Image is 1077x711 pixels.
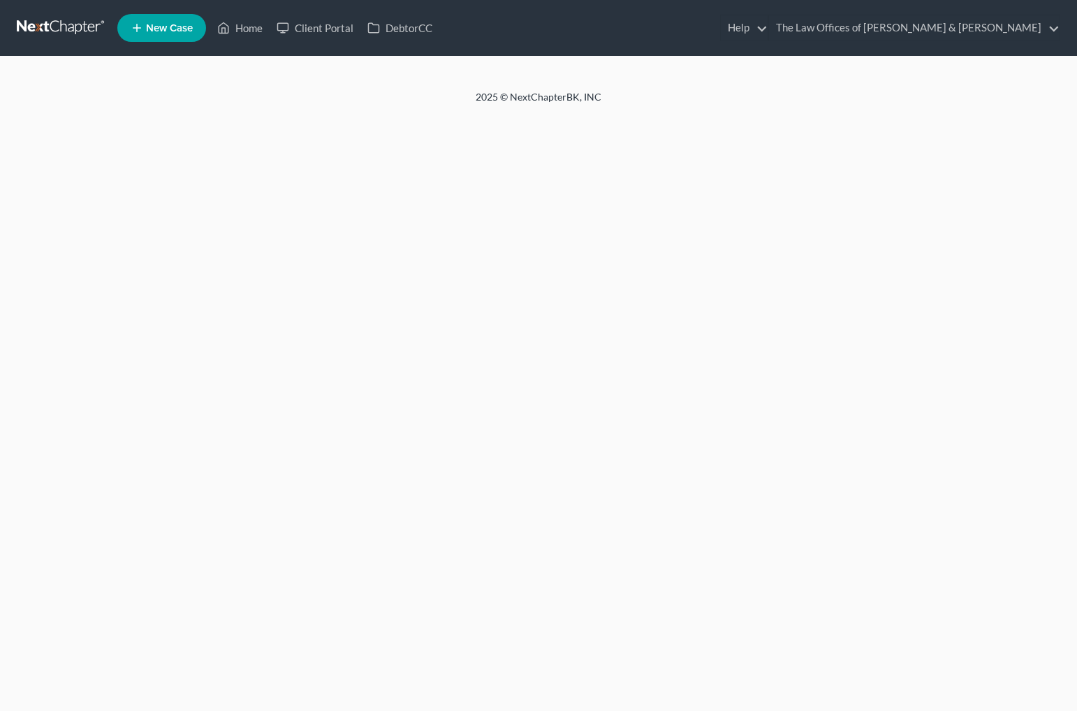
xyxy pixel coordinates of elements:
a: DebtorCC [360,15,439,41]
div: 2025 © NextChapterBK, INC [140,90,937,115]
new-legal-case-button: New Case [117,14,206,42]
a: The Law Offices of [PERSON_NAME] & [PERSON_NAME] [769,15,1060,41]
a: Client Portal [270,15,360,41]
a: Help [721,15,768,41]
a: Home [210,15,270,41]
